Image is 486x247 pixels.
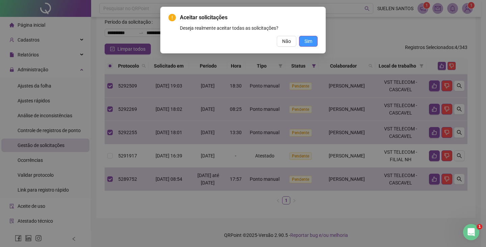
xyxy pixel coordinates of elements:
[168,14,176,21] span: exclamation-circle
[477,224,482,229] span: 1
[282,38,291,45] span: Não
[277,36,296,47] button: Não
[299,36,318,47] button: Sim
[180,24,318,32] div: Deseja realmente aceitar todas as solicitações?
[304,38,312,45] span: Sim
[463,224,479,240] iframe: Intercom live chat
[180,14,318,22] span: Aceitar solicitações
